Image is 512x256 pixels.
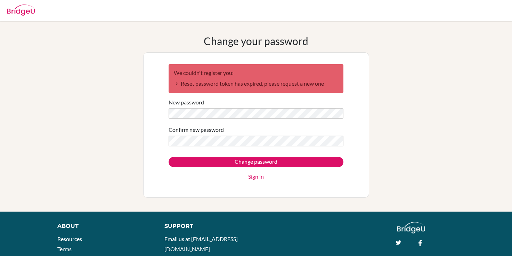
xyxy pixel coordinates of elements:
[204,35,308,47] h1: Change your password
[7,5,35,16] img: Bridge-U
[174,79,338,88] li: Reset password token has expired, please request a new one
[169,98,204,106] label: New password
[57,246,72,252] a: Terms
[169,157,343,167] input: Change password
[169,126,224,134] label: Confirm new password
[57,222,149,230] div: About
[57,236,82,242] a: Resources
[248,172,264,181] a: Sign in
[164,222,249,230] div: Support
[164,236,238,253] a: Email us at [EMAIL_ADDRESS][DOMAIN_NAME]
[174,69,338,76] h2: We couldn't register you:
[397,222,425,233] img: logo_white@2x-f4f0deed5e89b7ecb1c2cc34c3e3d731f90f0f143d5ea2071677605dd97b5244.png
